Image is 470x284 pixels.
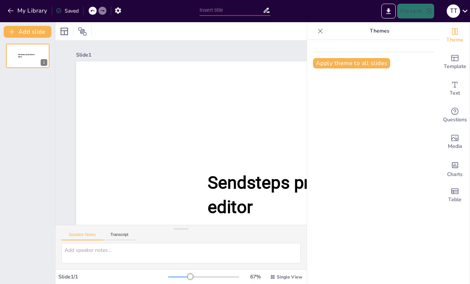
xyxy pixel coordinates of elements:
span: Theme [446,36,463,44]
div: 67 % [246,273,264,280]
span: Position [78,27,87,36]
button: Export to PowerPoint [381,4,396,18]
button: Present [397,4,434,18]
span: Media [448,142,462,151]
button: Speaker Notes [61,232,103,240]
div: Sendsteps presentation editor1 [6,44,50,68]
button: Add slide [4,26,51,38]
button: Transcript [103,232,136,240]
div: Add charts and graphs [440,155,470,182]
div: Add text boxes [440,75,470,102]
div: Change the overall theme [440,22,470,49]
span: Template [444,62,466,71]
div: Layout [58,26,70,37]
div: Add images, graphics, shapes or video [440,129,470,155]
input: Insert title [200,5,263,16]
button: Apply theme to all slides [313,58,390,68]
span: Text [450,89,460,97]
div: Saved [56,7,79,14]
div: 1 [41,59,47,66]
span: Sendsteps presentation editor [208,172,391,217]
span: Table [448,196,462,204]
span: Sendsteps presentation editor [18,54,35,58]
button: T T [447,4,460,18]
span: Charts [447,170,463,179]
p: Themes [326,22,433,40]
div: Add ready made slides [440,49,470,75]
span: Single View [277,274,302,280]
div: Slide 1 / 1 [58,273,168,280]
button: My Library [6,5,50,17]
span: Questions [443,116,467,124]
div: Add a table [440,182,470,209]
div: Get real-time input from your audience [440,102,470,129]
